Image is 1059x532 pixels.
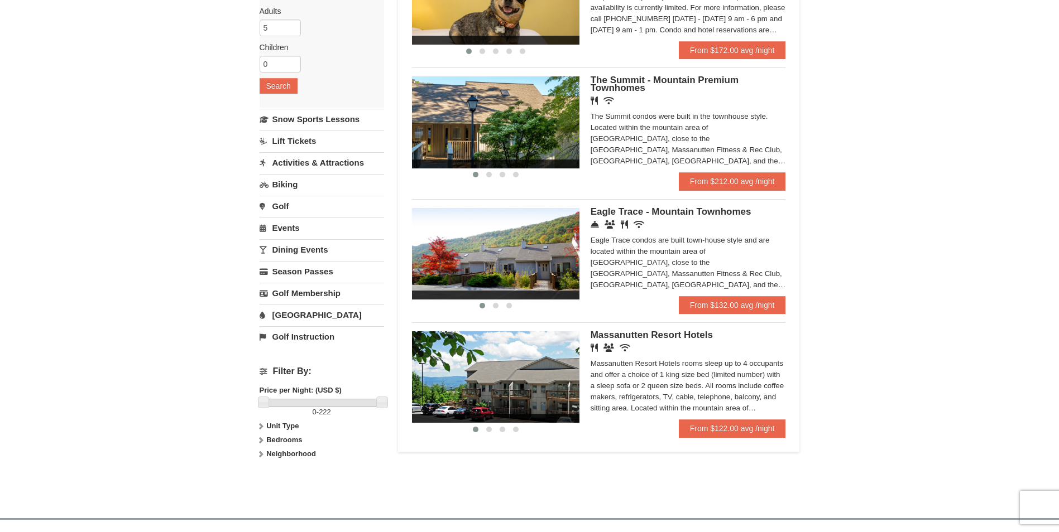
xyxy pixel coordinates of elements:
[260,174,384,195] a: Biking
[591,206,751,217] span: Eagle Trace - Mountain Townhomes
[260,42,376,53] label: Children
[679,419,786,437] a: From $122.00 avg /night
[591,235,786,291] div: Eagle Trace condos are built town-house style and are located within the mountain area of [GEOGRA...
[260,386,342,394] strong: Price per Night: (USD $)
[260,196,384,216] a: Golf
[313,408,317,416] span: 0
[260,261,384,282] a: Season Passes
[620,344,630,352] i: Wireless Internet (free)
[260,130,384,151] a: Lift Tickets
[679,172,786,190] a: From $212.00 avg /night
[260,283,384,303] a: Golf Membership
[260,6,376,17] label: Adults
[266,436,302,444] strong: Bedrooms
[260,239,384,260] a: Dining Events
[591,75,739,93] span: The Summit - Mountain Premium Townhomes
[591,111,786,167] div: The Summit condos were built in the townhouse style. Located within the mountain area of [GEOGRAP...
[260,78,298,94] button: Search
[603,344,614,352] i: Banquet Facilities
[260,217,384,238] a: Events
[260,407,384,418] label: -
[591,220,599,229] i: Concierge Desk
[605,220,615,229] i: Conference Facilities
[260,304,384,325] a: [GEOGRAPHIC_DATA]
[591,344,598,352] i: Restaurant
[603,96,614,105] i: Wireless Internet (free)
[591,330,713,340] span: Massanutten Resort Hotels
[621,220,628,229] i: Restaurant
[634,220,644,229] i: Wireless Internet (free)
[319,408,331,416] span: 222
[679,41,786,59] a: From $172.00 avg /night
[679,296,786,314] a: From $132.00 avg /night
[260,152,384,173] a: Activities & Attractions
[260,366,384,376] h4: Filter By:
[591,96,598,105] i: Restaurant
[260,326,384,347] a: Golf Instruction
[591,358,786,414] div: Massanutten Resort Hotels rooms sleep up to 4 occupants and offer a choice of 1 king size bed (li...
[260,109,384,129] a: Snow Sports Lessons
[266,449,316,458] strong: Neighborhood
[266,422,299,430] strong: Unit Type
